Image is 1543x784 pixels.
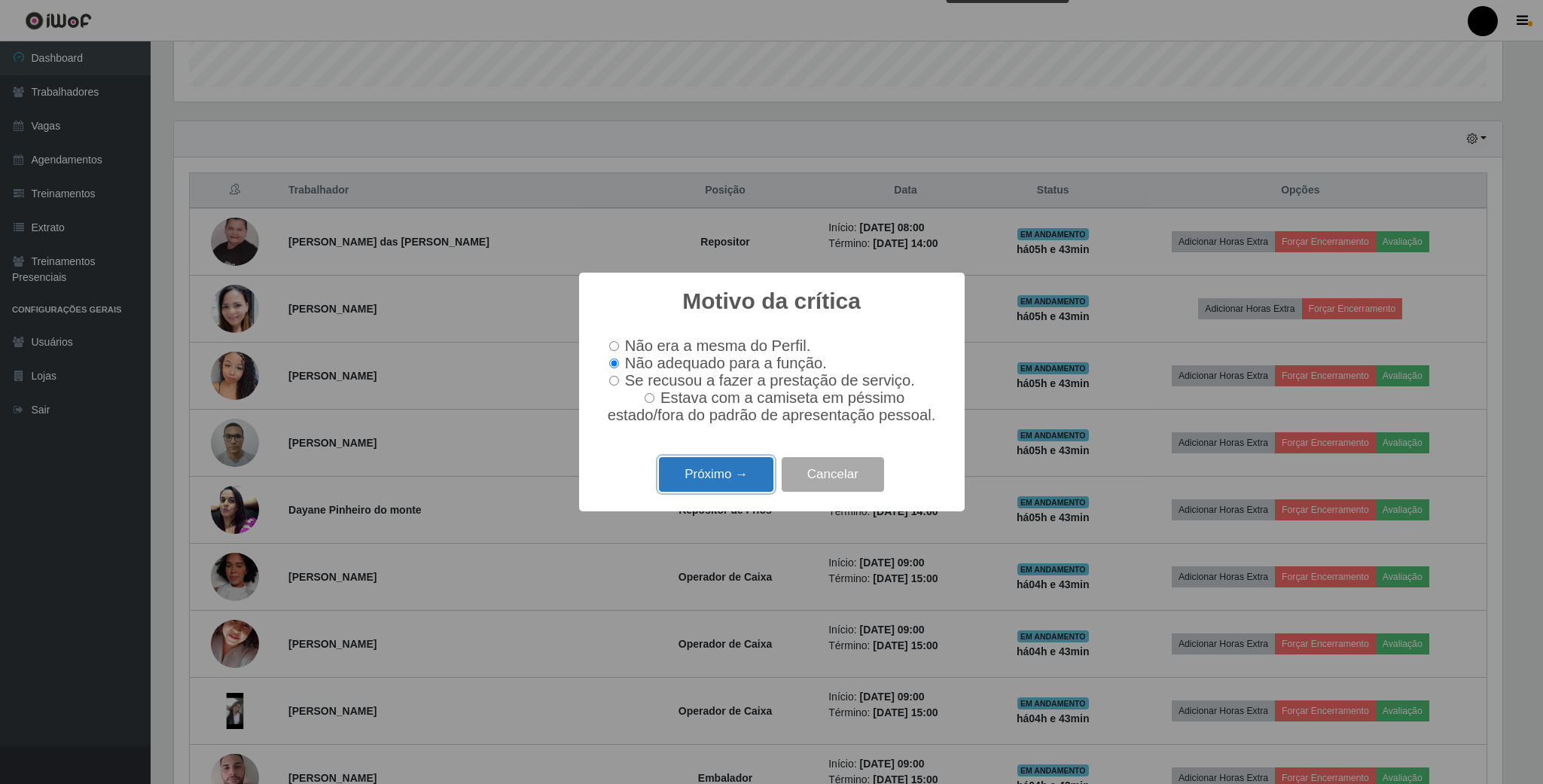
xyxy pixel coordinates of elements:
span: Se recusou a fazer a prestação de serviço. [625,372,915,389]
input: Estava com a camiseta em péssimo estado/fora do padrão de apresentação pessoal. [645,393,654,403]
input: Não era a mesma do Perfil. [609,341,619,351]
span: Não era a mesma do Perfil. [625,337,810,354]
span: Não adequado para a função. [625,355,827,371]
button: Cancelar [782,457,884,493]
h2: Motivo da crítica [682,288,861,315]
button: Próximo → [659,457,773,493]
span: Estava com a camiseta em péssimo estado/fora do padrão de apresentação pessoal. [608,389,936,423]
input: Não adequado para a função. [609,358,619,368]
input: Se recusou a fazer a prestação de serviço. [609,376,619,386]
